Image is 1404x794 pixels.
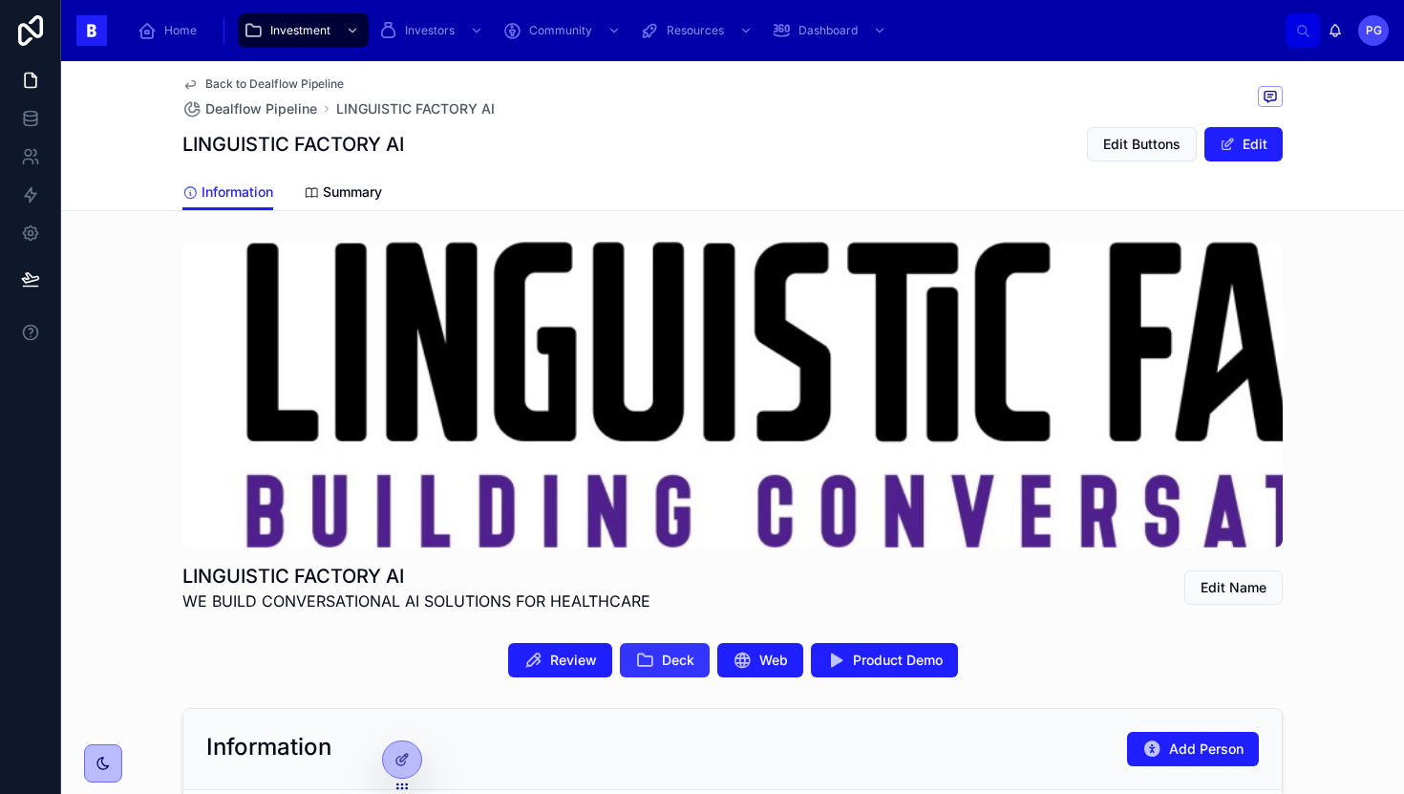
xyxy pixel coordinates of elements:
[529,23,592,38] span: Community
[323,182,382,202] span: Summary
[182,99,317,118] a: Dealflow Pipeline
[270,23,330,38] span: Investment
[372,13,493,48] a: Investors
[76,15,107,46] img: App logo
[766,13,896,48] a: Dashboard
[132,13,210,48] a: Home
[238,13,369,48] a: Investment
[634,13,762,48] a: Resources
[759,651,788,670] span: Web
[164,23,197,38] span: Home
[853,651,943,670] span: Product Demo
[122,10,1286,52] div: scrollable content
[1087,127,1197,161] button: Edit Buttons
[202,182,273,202] span: Information
[205,76,344,92] span: Back to Dealflow Pipeline
[1127,732,1259,766] button: Add Person
[620,643,710,677] button: Deck
[336,99,495,118] a: LINGUISTIC FACTORY AI
[1204,127,1283,161] button: Edit
[497,13,630,48] a: Community
[206,732,331,762] h2: Information
[717,643,803,677] button: Web
[182,590,650,612] span: WE BUILD CONVERSATIONAL AI SOLUTIONS FOR HEALTHCARE
[405,23,455,38] span: Investors
[182,175,273,211] a: Information
[1184,570,1283,605] button: Edit Name
[182,131,404,158] h1: LINGUISTIC FACTORY AI
[182,76,344,92] a: Back to Dealflow Pipeline
[550,651,597,670] span: Review
[1103,135,1181,154] span: Edit Buttons
[205,99,317,118] span: Dealflow Pipeline
[1169,740,1244,759] span: Add Person
[798,23,858,38] span: Dashboard
[508,643,612,677] button: Review
[811,643,958,677] button: Product Demo
[662,651,694,670] span: Deck
[182,563,650,590] h1: LINGUISTIC FACTORY AI
[1366,23,1382,38] span: PG
[667,23,724,38] span: Resources
[1201,578,1266,597] span: Edit Name
[304,175,382,213] a: Summary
